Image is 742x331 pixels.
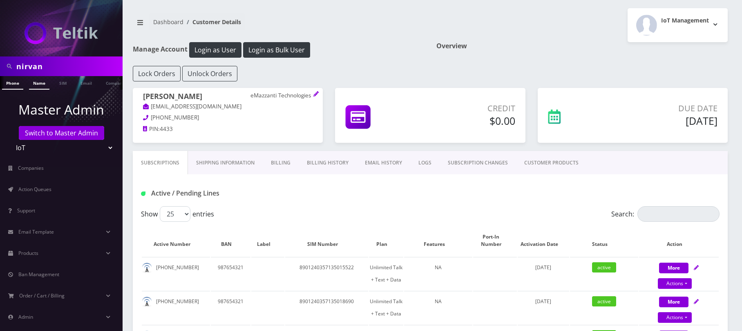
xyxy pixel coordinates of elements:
th: Port-In Number: activate to sort column ascending [473,225,517,256]
th: Label: activate to sort column ascending [251,225,284,256]
a: Name [29,76,49,90]
a: Actions [658,278,692,289]
th: BAN: activate to sort column ascending [211,225,250,256]
th: Active Number: activate to sort column ascending [142,225,210,256]
input: Search: [637,206,720,222]
span: Ban Management [18,271,59,278]
th: Activation Date: activate to sort column ascending [518,225,569,256]
a: Switch to Master Admin [19,126,104,140]
td: 8901240357135018690 [285,291,368,324]
h5: [DATE] [608,115,717,127]
img: default.png [142,263,152,273]
button: More [659,297,688,307]
h1: Active / Pending Lines [141,189,326,197]
select: Showentries [160,206,190,222]
a: Login as User [188,45,243,54]
a: Billing History [299,151,357,175]
p: Credit [421,102,515,115]
button: Login as Bulk User [243,42,310,58]
span: active [592,296,616,306]
nav: breadcrumb [133,14,424,37]
a: Phone [2,76,23,90]
a: PIN: [143,125,160,133]
p: eMazzanti Technologies [250,92,313,99]
a: SUBSCRIPTION CHANGES [440,151,516,175]
a: Actions [658,312,692,323]
a: Login as Bulk User [243,45,310,54]
span: Order / Cart / Billing [19,292,65,299]
input: Search in Company [16,59,121,74]
img: default.png [142,297,152,307]
h1: Manage Account [133,42,424,58]
a: Shipping Information [188,151,263,175]
span: [DATE] [535,298,551,305]
span: active [592,262,616,272]
h1: Overview [436,42,728,50]
a: LOGS [410,151,440,175]
span: Companies [18,164,44,171]
span: Products [18,250,38,257]
th: Status: activate to sort column ascending [570,225,638,256]
label: Show entries [141,206,214,222]
p: Due Date [608,102,717,115]
a: Company [102,76,129,89]
h2: IoT Management [661,17,709,24]
span: Support [17,207,35,214]
a: Billing [263,151,299,175]
button: Lock Orders [133,66,181,81]
td: 987654321 [211,257,250,290]
td: Unlimited Talk + Text + Data [369,257,403,290]
span: Email Template [18,228,54,235]
td: [PHONE_NUMBER] [142,291,210,324]
td: Unlimited Talk + Text + Data [369,291,403,324]
th: Action: activate to sort column ascending [639,225,719,256]
a: CUSTOMER PRODUCTS [516,151,587,175]
img: IoT [25,22,98,44]
a: Email [76,76,96,89]
button: More [659,263,688,273]
td: 987654321 [211,291,250,324]
span: Action Queues [18,186,51,193]
label: Search: [611,206,720,222]
td: 8901240357135015522 [285,257,368,290]
th: SIM Number: activate to sort column ascending [285,225,368,256]
a: EMAIL HISTORY [357,151,410,175]
h1: [PERSON_NAME] [143,92,313,102]
td: [PHONE_NUMBER] [142,257,210,290]
a: [EMAIL_ADDRESS][DOMAIN_NAME] [143,103,241,111]
li: Customer Details [183,18,241,26]
button: Unlock Orders [182,66,237,81]
button: Login as User [189,42,241,58]
th: Features: activate to sort column ascending [404,225,472,256]
a: SIM [55,76,71,89]
span: [PHONE_NUMBER] [151,114,199,121]
span: [DATE] [535,264,551,271]
h5: $0.00 [421,115,515,127]
span: 4433 [160,125,173,133]
th: Plan: activate to sort column ascending [369,225,403,256]
a: Subscriptions [133,151,188,175]
button: IoT Management [628,8,728,42]
td: NA [404,291,472,324]
td: NA [404,257,472,290]
img: Active / Pending Lines [141,191,145,196]
span: Admin [18,313,33,320]
a: Dashboard [153,18,183,26]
